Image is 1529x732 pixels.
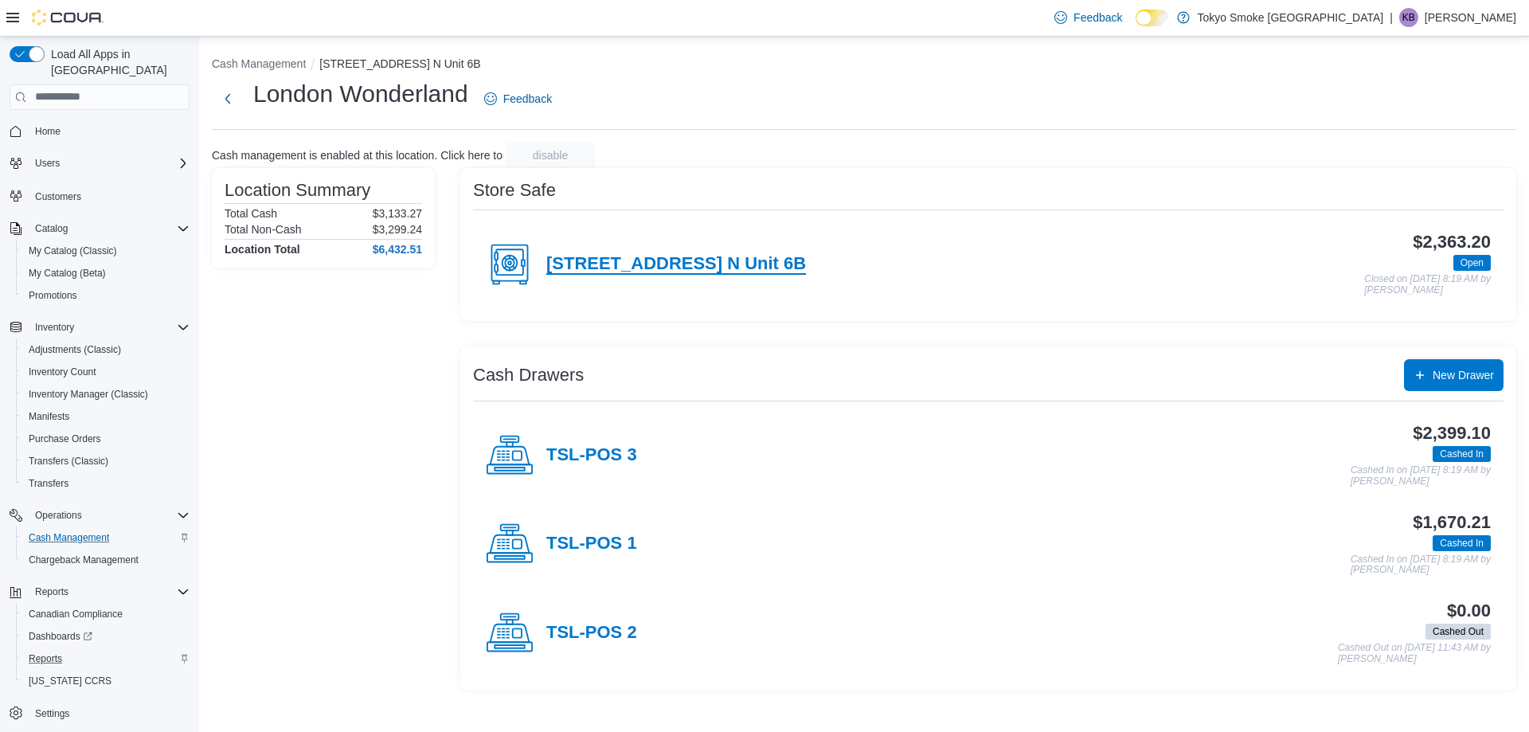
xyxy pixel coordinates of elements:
[212,56,1516,75] nav: An example of EuiBreadcrumbs
[22,429,108,448] a: Purchase Orders
[22,241,123,260] a: My Catalog (Classic)
[253,78,468,110] h1: London Wonderland
[16,383,196,405] button: Inventory Manager (Classic)
[29,652,62,665] span: Reports
[16,670,196,692] button: [US_STATE] CCRS
[29,703,190,723] span: Settings
[16,428,196,450] button: Purchase Orders
[32,10,104,25] img: Cova
[35,321,74,334] span: Inventory
[35,585,68,598] span: Reports
[29,455,108,468] span: Transfers (Classic)
[16,625,196,648] a: Dashboards
[29,608,123,620] span: Canadian Compliance
[22,385,154,404] a: Inventory Manager (Classic)
[22,605,190,624] span: Canadian Compliance
[35,222,68,235] span: Catalog
[1136,26,1136,27] span: Dark Mode
[225,181,370,200] h3: Location Summary
[22,474,75,493] a: Transfers
[29,388,148,401] span: Inventory Manager (Classic)
[1390,8,1393,27] p: |
[22,550,190,570] span: Chargeback Management
[225,243,300,256] h4: Location Total
[373,243,422,256] h4: $6,432.51
[22,649,68,668] a: Reports
[29,219,74,238] button: Catalog
[1399,8,1418,27] div: Kathleen Bunt
[22,671,190,691] span: Washington CCRS
[546,623,637,644] h4: TSL-POS 2
[473,181,556,200] h3: Store Safe
[16,284,196,307] button: Promotions
[1351,554,1491,576] p: Cashed In on [DATE] 8:19 AM by [PERSON_NAME]
[29,506,88,525] button: Operations
[29,186,190,206] span: Customers
[22,528,115,547] a: Cash Management
[16,648,196,670] button: Reports
[212,149,502,162] p: Cash management is enabled at this location. Click here to
[1440,447,1484,461] span: Cashed In
[29,318,80,337] button: Inventory
[29,289,77,302] span: Promotions
[29,366,96,378] span: Inventory Count
[1402,8,1415,27] span: KB
[225,223,302,236] h6: Total Non-Cash
[29,154,66,173] button: Users
[22,340,127,359] a: Adjustments (Classic)
[29,630,92,643] span: Dashboards
[29,704,76,723] a: Settings
[1404,359,1504,391] button: New Drawer
[22,407,190,426] span: Manifests
[3,152,196,174] button: Users
[22,362,190,382] span: Inventory Count
[16,450,196,472] button: Transfers (Classic)
[1447,601,1491,620] h3: $0.00
[29,506,190,525] span: Operations
[1338,643,1491,664] p: Cashed Out on [DATE] 11:43 AM by [PERSON_NAME]
[1433,624,1484,639] span: Cashed Out
[29,410,69,423] span: Manifests
[1048,2,1128,33] a: Feedback
[373,223,422,236] p: $3,299.24
[1413,233,1491,252] h3: $2,363.20
[546,445,637,466] h4: TSL-POS 3
[22,452,115,471] a: Transfers (Classic)
[16,405,196,428] button: Manifests
[1413,513,1491,532] h3: $1,670.21
[16,339,196,361] button: Adjustments (Classic)
[22,385,190,404] span: Inventory Manager (Classic)
[1440,536,1484,550] span: Cashed In
[45,46,190,78] span: Load All Apps in [GEOGRAPHIC_DATA]
[1433,446,1491,462] span: Cashed In
[29,121,190,141] span: Home
[29,531,109,544] span: Cash Management
[22,407,76,426] a: Manifests
[212,57,306,70] button: Cash Management
[35,707,69,720] span: Settings
[533,147,568,163] span: disable
[29,318,190,337] span: Inventory
[16,549,196,571] button: Chargeback Management
[16,526,196,549] button: Cash Management
[16,240,196,262] button: My Catalog (Classic)
[29,675,111,687] span: [US_STATE] CCRS
[29,343,121,356] span: Adjustments (Classic)
[29,122,67,141] a: Home
[29,219,190,238] span: Catalog
[22,362,103,382] a: Inventory Count
[546,254,806,275] h4: [STREET_ADDRESS] N Unit 6B
[16,361,196,383] button: Inventory Count
[1433,535,1491,551] span: Cashed In
[473,366,584,385] h3: Cash Drawers
[1351,465,1491,487] p: Cashed In on [DATE] 8:19 AM by [PERSON_NAME]
[503,91,552,107] span: Feedback
[3,316,196,339] button: Inventory
[319,57,480,70] button: [STREET_ADDRESS] N Unit 6B
[3,119,196,143] button: Home
[22,649,190,668] span: Reports
[29,187,88,206] a: Customers
[373,207,422,220] p: $3,133.27
[3,184,196,207] button: Customers
[22,429,190,448] span: Purchase Orders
